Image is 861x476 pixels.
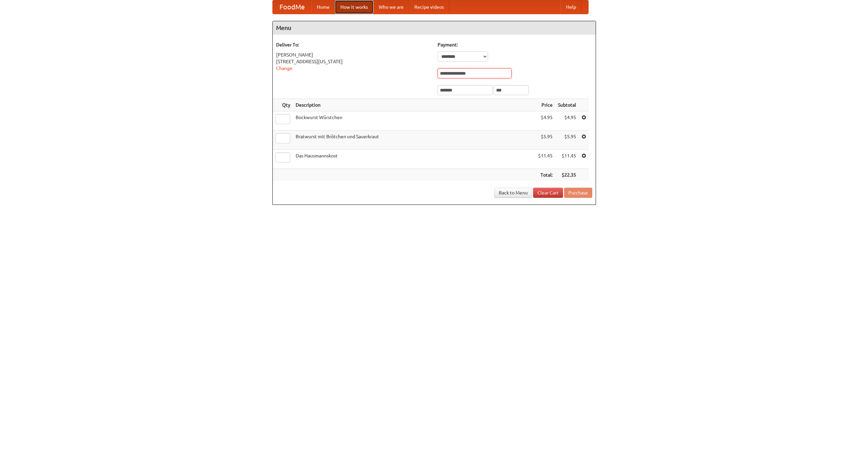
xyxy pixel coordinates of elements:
[273,99,293,111] th: Qty
[276,51,431,58] div: [PERSON_NAME]
[535,169,555,181] th: Total:
[276,66,292,71] a: Change
[409,0,449,14] a: Recipe videos
[555,169,579,181] th: $22.35
[293,150,535,169] td: Das Hausmannskost
[564,188,592,198] button: Purchase
[276,41,431,48] h5: Deliver To:
[293,111,535,131] td: Bockwurst Würstchen
[535,150,555,169] td: $11.45
[494,188,532,198] a: Back to Menu
[535,131,555,150] td: $5.95
[273,21,596,35] h4: Menu
[555,111,579,131] td: $4.95
[293,99,535,111] th: Description
[335,0,373,14] a: How it works
[293,131,535,150] td: Bratwurst mit Brötchen und Sauerkraut
[276,58,431,65] div: [STREET_ADDRESS][US_STATE]
[373,0,409,14] a: Who we are
[555,131,579,150] td: $5.95
[555,99,579,111] th: Subtotal
[533,188,563,198] a: Clear Cart
[535,99,555,111] th: Price
[535,111,555,131] td: $4.95
[273,0,311,14] a: FoodMe
[555,150,579,169] td: $11.45
[561,0,582,14] a: Help
[311,0,335,14] a: Home
[438,41,592,48] h5: Payment:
